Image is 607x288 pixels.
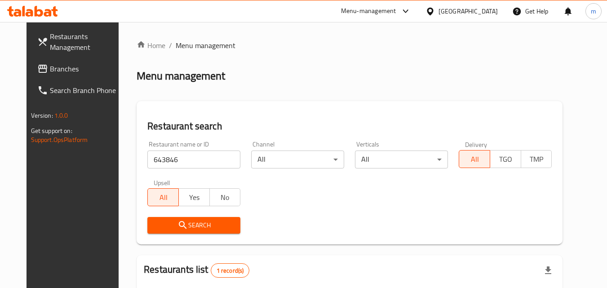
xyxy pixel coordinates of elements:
[463,153,487,166] span: All
[251,151,344,168] div: All
[213,191,237,204] span: No
[439,6,498,16] div: [GEOGRAPHIC_DATA]
[169,40,172,51] li: /
[50,63,121,74] span: Branches
[147,120,552,133] h2: Restaurant search
[137,40,165,51] a: Home
[30,80,128,101] a: Search Branch Phone
[137,69,225,83] h2: Menu management
[147,151,240,168] input: Search for restaurant name or ID..
[147,217,240,234] button: Search
[355,151,448,168] div: All
[50,85,121,96] span: Search Branch Phone
[31,110,53,121] span: Version:
[341,6,396,17] div: Menu-management
[525,153,549,166] span: TMP
[155,220,233,231] span: Search
[490,150,521,168] button: TGO
[154,179,170,186] label: Upsell
[209,188,241,206] button: No
[31,134,88,146] a: Support.OpsPlatform
[137,40,563,51] nav: breadcrumb
[178,188,210,206] button: Yes
[494,153,518,166] span: TGO
[521,150,552,168] button: TMP
[537,260,559,281] div: Export file
[151,191,175,204] span: All
[176,40,235,51] span: Menu management
[211,263,250,278] div: Total records count
[465,141,487,147] label: Delivery
[30,26,128,58] a: Restaurants Management
[211,266,249,275] span: 1 record(s)
[147,188,179,206] button: All
[50,31,121,53] span: Restaurants Management
[144,263,249,278] h2: Restaurants list
[31,125,72,137] span: Get support on:
[54,110,68,121] span: 1.0.0
[459,150,490,168] button: All
[591,6,596,16] span: m
[30,58,128,80] a: Branches
[182,191,206,204] span: Yes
